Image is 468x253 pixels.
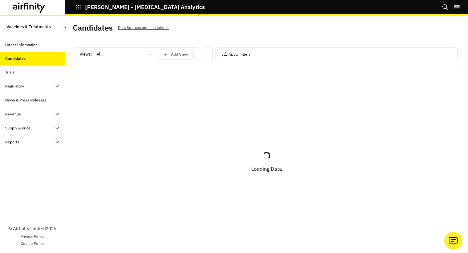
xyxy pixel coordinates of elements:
div: Latest Information [5,42,38,48]
button: Apply Filters [222,49,251,60]
p: [PERSON_NAME] - [MEDICAL_DATA] Analytics [85,4,205,10]
button: Close Sidebar [61,22,70,31]
p: Data Sources and Limitations [118,24,169,31]
p: Add View [171,52,188,57]
a: Cookie Policy [21,241,44,246]
p: © Airfinity Limited 2025 [8,225,56,232]
div: Supply & Price [5,125,31,131]
div: News & Press Releases [5,97,46,103]
h2: Candidates [73,23,113,33]
div: Views: [80,49,194,60]
div: Reports [5,139,19,145]
button: [PERSON_NAME] - [MEDICAL_DATA] Analytics [75,2,205,13]
p: Loading Data [251,165,282,173]
div: Regulatory [5,83,24,89]
div: Trials [5,69,14,75]
div: Candidates [5,56,26,61]
div: Revenue [5,111,21,117]
a: Privacy Policy [20,233,44,239]
button: Ask our analysts [444,232,462,250]
button: save changes [157,49,194,60]
p: Vaccines & Treatments [6,21,51,33]
button: Search [442,2,448,13]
